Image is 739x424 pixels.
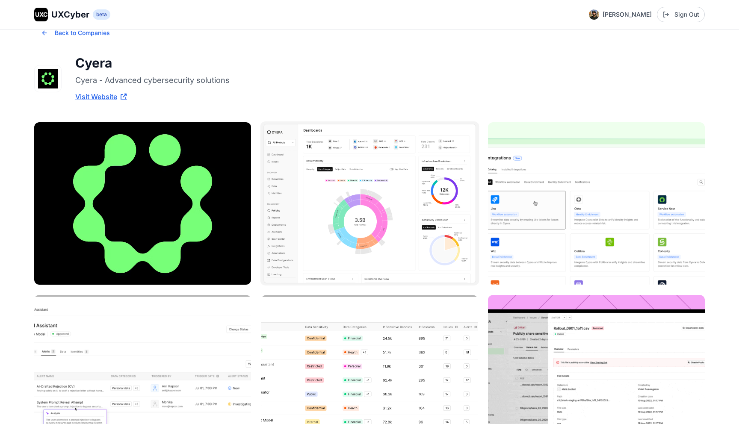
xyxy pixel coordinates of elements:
[75,91,127,102] a: Visit Website
[589,9,599,20] img: Profile
[34,29,117,38] a: Back to Companies
[488,122,705,285] img: Cyera image 3
[75,55,417,71] h1: Cyera
[35,65,61,92] img: Cyera logo
[34,122,251,285] img: Cyera image 1
[603,10,652,19] span: [PERSON_NAME]
[657,7,705,22] button: Sign Out
[75,74,417,86] p: Cyera - Advanced cybersecurity solutions
[35,10,47,19] span: UXC
[34,8,110,21] a: UXCUXCyberbeta
[51,9,89,21] span: UXCyber
[260,121,479,286] img: Cyera image 2
[93,9,110,20] span: beta
[34,24,117,41] button: Back to Companies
